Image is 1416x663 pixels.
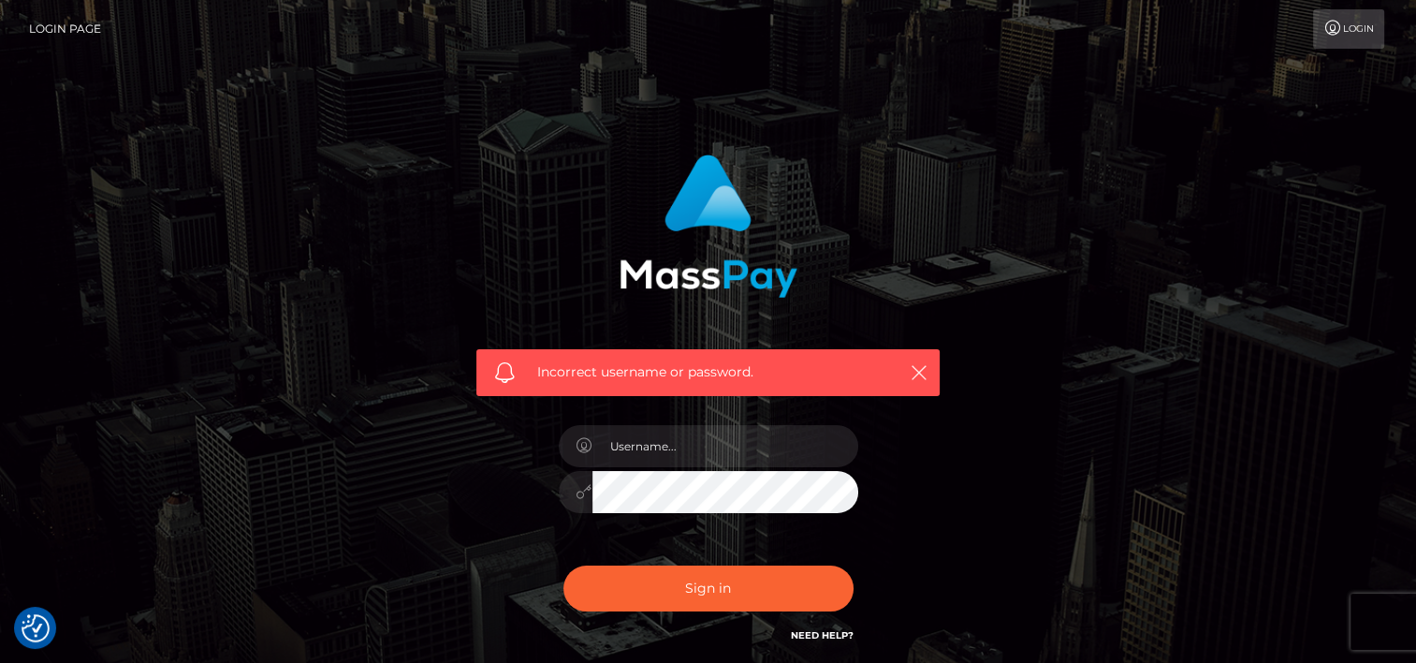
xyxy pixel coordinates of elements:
input: Username... [592,425,858,467]
img: Revisit consent button [22,614,50,642]
a: Login [1313,9,1384,49]
img: MassPay Login [620,155,797,298]
a: Need Help? [791,629,854,641]
button: Sign in [563,566,854,611]
a: Login Page [29,9,101,49]
span: Incorrect username or password. [537,362,879,382]
button: Consent Preferences [22,614,50,642]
